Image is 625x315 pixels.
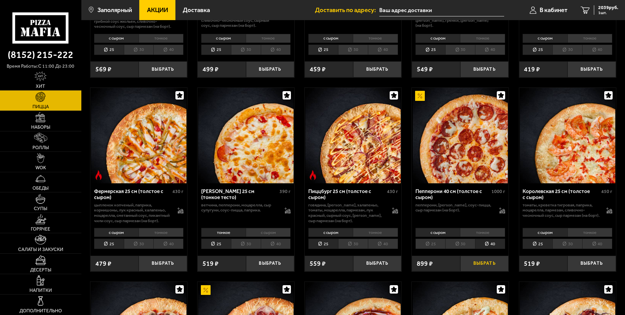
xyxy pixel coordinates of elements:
li: 30 [124,239,154,249]
li: 30 [338,45,368,55]
span: 1000 г [491,189,505,194]
li: 40 [475,239,505,249]
span: Салаты и закуски [18,247,63,252]
li: 30 [231,45,261,55]
li: 40 [153,45,183,55]
span: Пицца [32,105,49,109]
button: Выбрать [460,61,509,77]
div: Королевская 25 см (толстое с сыром) [523,188,600,201]
li: 25 [523,45,552,55]
li: с сыром [201,34,246,43]
li: тонкое [460,34,505,43]
button: Выбрать [567,61,616,77]
li: 25 [201,239,231,249]
span: Напитки [29,288,52,293]
p: говядина, [PERSON_NAME], халапеньо, томаты, моцарелла, пармезан, лук красный, сырный соус, [PERSO... [308,202,385,223]
span: Супы [34,206,47,211]
button: Выбрать [353,61,402,77]
li: 25 [94,45,124,55]
div: Пиццбург 25 см (толстое с сыром) [308,188,385,201]
li: 40 [582,45,612,55]
span: Горячее [31,227,50,232]
span: WOK [35,166,46,170]
li: с сыром [523,34,567,43]
p: цыпленок копченый, паприка, корнишоны, лук красный, халапеньо, моцарелла, сметанный соус, пикантн... [94,202,171,223]
div: Пепперони 40 см (толстое с сыром) [415,188,490,201]
img: Пепперони 40 см (толстое с сыром) [413,88,508,183]
span: Десерты [30,268,51,272]
li: 25 [415,239,445,249]
span: Доставка [183,7,210,13]
img: Острое блюдо [94,170,103,180]
span: 430 г [387,189,398,194]
img: Королевская 25 см (толстое с сыром) [520,88,615,183]
li: 40 [261,239,291,249]
li: с сыром [415,228,460,237]
li: с сыром [94,34,139,43]
li: 30 [552,45,582,55]
li: 30 [231,239,261,249]
span: Доставить по адресу: [315,7,379,13]
li: 25 [94,239,124,249]
span: Обеды [32,186,49,191]
span: Заполярный [97,7,132,13]
span: Дополнительно [19,309,62,313]
span: 549 ₽ [417,66,433,72]
button: Выбрать [246,256,295,272]
li: с сыром [308,34,353,43]
span: 430 г [172,189,183,194]
span: 2039 руб. [598,5,618,10]
li: 25 [415,45,445,55]
span: Роллы [32,145,49,150]
span: В кабинет [540,7,567,13]
span: 459 ₽ [310,66,326,72]
li: тонкое [139,34,183,43]
img: Прошутто Формаджио 25 см (тонкое тесто) [198,88,294,183]
button: Выбрать [246,61,295,77]
li: 25 [523,239,552,249]
li: 30 [338,239,368,249]
p: томаты, креветка тигровая, паприка, моцарелла, пармезан, сливочно-чесночный соус, сыр пармезан (н... [523,202,600,218]
button: Выбрать [353,256,402,272]
li: 30 [124,45,154,55]
button: Выбрать [139,256,187,272]
li: 40 [582,239,612,249]
p: пепперони, [PERSON_NAME], соус-пицца, сыр пармезан (на борт). [415,202,492,213]
span: 499 ₽ [203,66,219,72]
li: с сыром [94,228,139,237]
span: 450 г [601,189,612,194]
span: Акции [147,7,168,13]
span: 569 ₽ [95,66,111,72]
a: АкционныйПепперони 40 см (толстое с сыром) [412,88,509,183]
li: 25 [308,239,338,249]
span: 1 шт. [598,11,618,15]
li: тонкое [567,228,612,237]
li: с сыром [415,34,460,43]
li: тонкое [567,34,612,43]
li: тонкое [460,228,505,237]
span: 519 ₽ [524,260,540,267]
button: Выбрать [567,256,616,272]
span: 390 г [280,189,291,194]
a: Острое блюдоФермерская 25 см (толстое с сыром) [90,88,187,183]
li: 30 [445,239,475,249]
li: с сыром [523,228,567,237]
li: 40 [261,45,291,55]
span: 419 ₽ [524,66,540,72]
span: Хит [36,84,45,89]
li: 25 [201,45,231,55]
li: 40 [153,239,183,249]
span: 899 ₽ [417,260,433,267]
li: 30 [552,239,582,249]
li: 40 [368,45,398,55]
div: [PERSON_NAME] 25 см (тонкое тесто) [201,188,278,201]
img: Фермерская 25 см (толстое с сыром) [91,88,186,183]
li: 30 [445,45,475,55]
span: 479 ₽ [95,260,111,267]
li: тонкое [353,228,398,237]
button: Выбрать [460,256,509,272]
div: Фермерская 25 см (толстое с сыром) [94,188,171,201]
li: 40 [368,239,398,249]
